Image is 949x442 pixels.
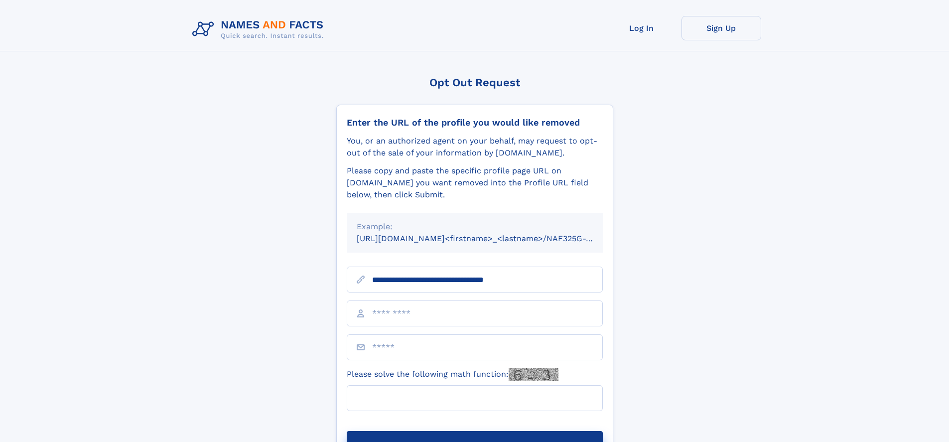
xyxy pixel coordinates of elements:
div: Opt Out Request [336,76,613,89]
div: Example: [357,221,593,233]
div: Please copy and paste the specific profile page URL on [DOMAIN_NAME] you want removed into the Pr... [347,165,603,201]
div: Enter the URL of the profile you would like removed [347,117,603,128]
img: Logo Names and Facts [188,16,332,43]
div: You, or an authorized agent on your behalf, may request to opt-out of the sale of your informatio... [347,135,603,159]
label: Please solve the following math function: [347,368,558,381]
a: Sign Up [681,16,761,40]
a: Log In [602,16,681,40]
small: [URL][DOMAIN_NAME]<firstname>_<lastname>/NAF325G-xxxxxxxx [357,234,622,243]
